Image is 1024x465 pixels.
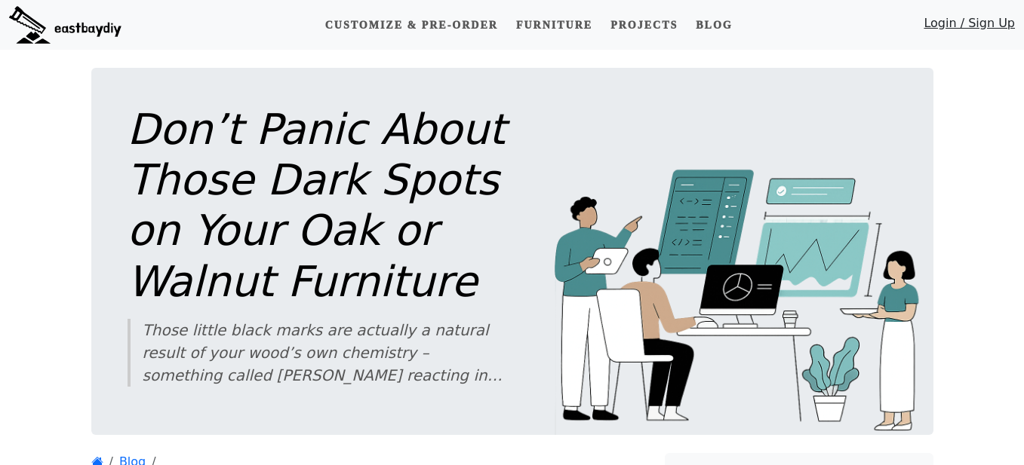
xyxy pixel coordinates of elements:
[128,104,512,307] h1: Don’t Panic About Those Dark Spots on Your Oak or Walnut Furniture
[924,14,1015,39] a: Login / Sign Up
[143,319,512,387] div: Those little black marks are actually a natural result of your wood’s own chemistry – something c...
[510,11,598,39] a: Furniture
[604,11,684,39] a: Projects
[9,6,121,44] img: eastbaydiy
[690,11,738,39] a: Blog
[319,11,504,39] a: Customize & Pre-order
